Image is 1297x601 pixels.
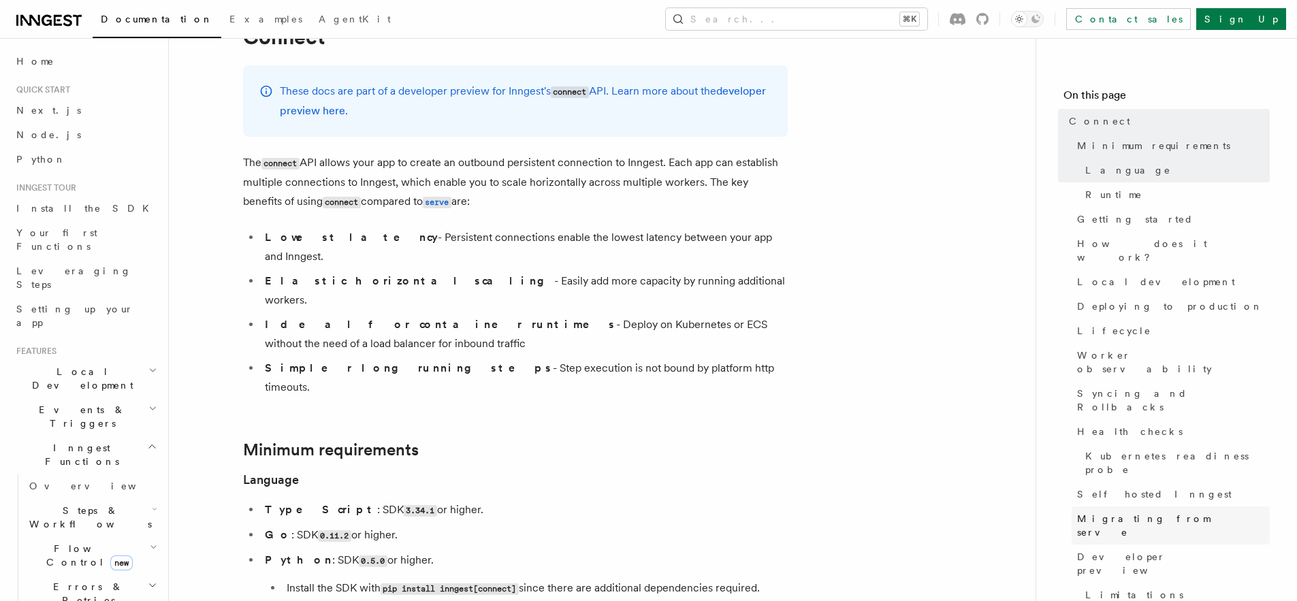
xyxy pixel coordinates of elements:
[16,304,133,328] span: Setting up your app
[265,503,377,516] strong: TypeScript
[900,12,919,26] kbd: ⌘K
[1077,275,1235,289] span: Local development
[265,361,553,374] strong: Simpler long running steps
[1072,343,1270,381] a: Worker observability
[1072,506,1270,545] a: Migrating from serve
[1072,381,1270,419] a: Syncing and Rollbacks
[110,555,133,570] span: new
[1077,348,1270,376] span: Worker observability
[265,318,616,331] strong: Ideal for container runtimes
[1011,11,1044,27] button: Toggle dark mode
[1072,419,1270,444] a: Health checks
[280,82,771,120] p: These docs are part of a developer preview for Inngest's API. Learn more about the .
[11,182,76,193] span: Inngest tour
[1063,87,1270,109] h4: On this page
[261,228,788,266] li: - Persistent connections enable the lowest latency between your app and Inngest.
[1077,550,1270,577] span: Developer preview
[261,315,788,353] li: - Deploy on Kubernetes or ECS without the need of a load balancer for inbound traffic
[1072,294,1270,319] a: Deploying to production
[1085,188,1142,201] span: Runtime
[1077,512,1270,539] span: Migrating from serve
[1080,158,1270,182] a: Language
[93,4,221,38] a: Documentation
[1077,139,1230,152] span: Minimum requirements
[11,147,160,172] a: Python
[318,530,351,542] code: 0.11.2
[24,504,152,531] span: Steps & Workflows
[1085,163,1171,177] span: Language
[1072,319,1270,343] a: Lifecycle
[404,505,437,517] code: 3.34.1
[423,195,451,208] a: serve
[24,498,160,536] button: Steps & Workflows
[11,259,160,297] a: Leveraging Steps
[261,272,788,310] li: - Easily add more capacity by running additional workers.
[261,500,788,520] li: : SDK or higher.
[1077,387,1270,414] span: Syncing and Rollbacks
[265,528,291,541] strong: Go
[1080,444,1270,482] a: Kubernetes readiness probe
[1072,482,1270,506] a: Self hosted Inngest
[1072,133,1270,158] a: Minimum requirements
[1080,182,1270,207] a: Runtime
[29,481,170,491] span: Overview
[11,441,147,468] span: Inngest Functions
[243,440,419,459] a: Minimum requirements
[381,583,519,595] code: pip install inngest[connect]
[229,14,302,25] span: Examples
[243,153,788,212] p: The API allows your app to create an outbound persistent connection to Inngest. Each app can esta...
[16,154,66,165] span: Python
[243,470,299,489] a: Language
[1077,487,1232,501] span: Self hosted Inngest
[1072,207,1270,231] a: Getting started
[24,542,150,569] span: Flow Control
[16,54,54,68] span: Home
[16,265,131,290] span: Leveraging Steps
[24,536,160,574] button: Flow Controlnew
[1196,8,1286,30] a: Sign Up
[323,197,361,208] code: connect
[11,196,160,221] a: Install the SDK
[1077,324,1151,338] span: Lifecycle
[11,436,160,474] button: Inngest Functions
[11,297,160,335] a: Setting up your app
[11,365,148,392] span: Local Development
[1063,109,1270,133] a: Connect
[1069,114,1130,128] span: Connect
[666,8,927,30] button: Search...⌘K
[1066,8,1191,30] a: Contact sales
[265,274,554,287] strong: Elastic horizontal scaling
[1072,270,1270,294] a: Local development
[423,197,451,208] code: serve
[1077,425,1183,438] span: Health checks
[11,403,148,430] span: Events & Triggers
[1077,212,1194,226] span: Getting started
[1072,231,1270,270] a: How does it work?
[16,203,157,214] span: Install the SDK
[359,555,387,567] code: 0.5.0
[11,221,160,259] a: Your first Functions
[265,231,438,244] strong: Lowest latency
[261,359,788,397] li: - Step execution is not bound by platform http timeouts.
[1085,449,1270,476] span: Kubernetes readiness probe
[319,14,391,25] span: AgentKit
[24,474,160,498] a: Overview
[11,49,160,74] a: Home
[261,525,788,545] li: : SDK or higher.
[261,158,300,169] code: connect
[310,4,399,37] a: AgentKit
[16,105,81,116] span: Next.js
[11,359,160,397] button: Local Development
[11,123,160,147] a: Node.js
[221,4,310,37] a: Examples
[265,553,332,566] strong: Python
[1077,299,1263,313] span: Deploying to production
[11,397,160,436] button: Events & Triggers
[1077,237,1270,264] span: How does it work?
[16,129,81,140] span: Node.js
[283,579,788,598] li: Install the SDK with since there are additional dependencies required.
[1072,545,1270,583] a: Developer preview
[11,346,57,357] span: Features
[16,227,97,252] span: Your first Functions
[101,14,213,25] span: Documentation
